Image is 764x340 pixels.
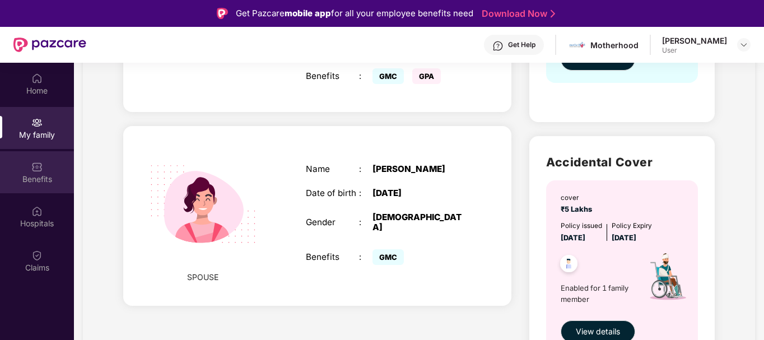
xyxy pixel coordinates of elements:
[492,40,504,52] img: svg+xml;base64,PHN2ZyBpZD0iSGVscC0zMngzMiIgeG1sbnM9Imh0dHA6Ly93d3cudzMub3JnLzIwMDAvc3ZnIiB3aWR0aD...
[412,68,441,84] span: GPA
[739,40,748,49] img: svg+xml;base64,PHN2ZyBpZD0iRHJvcGRvd24tMzJ4MzIiIHhtbG5zPSJodHRwOi8vd3d3LnczLm9yZy8yMDAwL3N2ZyIgd2...
[612,234,636,242] span: [DATE]
[662,46,727,55] div: User
[306,164,360,174] div: Name
[31,73,43,84] img: svg+xml;base64,PHN2ZyBpZD0iSG9tZSIgeG1sbnM9Imh0dHA6Ly93d3cudzMub3JnLzIwMDAvc3ZnIiB3aWR0aD0iMjAiIG...
[372,188,466,198] div: [DATE]
[561,234,585,242] span: [DATE]
[359,217,372,227] div: :
[306,188,360,198] div: Date of birth
[482,8,552,20] a: Download Now
[569,37,585,53] img: motherhood%20_%20logo.png
[633,244,699,315] img: icon
[359,188,372,198] div: :
[551,8,555,20] img: Stroke
[31,117,43,128] img: svg+xml;base64,PHN2ZyB3aWR0aD0iMjAiIGhlaWdodD0iMjAiIHZpZXdCb3g9IjAgMCAyMCAyMCIgZmlsbD0ibm9uZSIgeG...
[612,221,652,231] div: Policy Expiry
[372,249,404,265] span: GMC
[306,217,360,227] div: Gender
[372,68,404,84] span: GMC
[306,71,360,81] div: Benefits
[508,40,535,49] div: Get Help
[372,164,466,174] div: [PERSON_NAME]
[561,282,633,305] span: Enabled for 1 family member
[359,164,372,174] div: :
[662,35,727,46] div: [PERSON_NAME]
[136,137,270,271] img: svg+xml;base64,PHN2ZyB4bWxucz0iaHR0cDovL3d3dy53My5vcmcvMjAwMC9zdmciIHdpZHRoPSIyMjQiIGhlaWdodD0iMT...
[546,153,698,171] h2: Accidental Cover
[236,7,473,20] div: Get Pazcare for all your employee benefits need
[359,252,372,262] div: :
[561,221,602,231] div: Policy issued
[372,212,466,232] div: [DEMOGRAPHIC_DATA]
[217,8,228,19] img: Logo
[561,193,595,203] div: cover
[31,206,43,217] img: svg+xml;base64,PHN2ZyBpZD0iSG9zcGl0YWxzIiB4bWxucz0iaHR0cDovL3d3dy53My5vcmcvMjAwMC9zdmciIHdpZHRoPS...
[285,8,331,18] strong: mobile app
[359,71,372,81] div: :
[555,251,583,279] img: svg+xml;base64,PHN2ZyB4bWxucz0iaHR0cDovL3d3dy53My5vcmcvMjAwMC9zdmciIHdpZHRoPSI0OC45NDMiIGhlaWdodD...
[306,252,360,262] div: Benefits
[187,271,218,283] span: SPOUSE
[590,40,639,50] div: Motherhood
[576,325,620,338] span: View details
[31,250,43,261] img: svg+xml;base64,PHN2ZyBpZD0iQ2xhaW0iIHhtbG5zPSJodHRwOi8vd3d3LnczLm9yZy8yMDAwL3N2ZyIgd2lkdGg9IjIwIi...
[31,161,43,173] img: svg+xml;base64,PHN2ZyBpZD0iQmVuZWZpdHMiIHhtbG5zPSJodHRwOi8vd3d3LnczLm9yZy8yMDAwL3N2ZyIgd2lkdGg9Ij...
[13,38,86,52] img: New Pazcare Logo
[561,205,595,213] span: ₹5 Lakhs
